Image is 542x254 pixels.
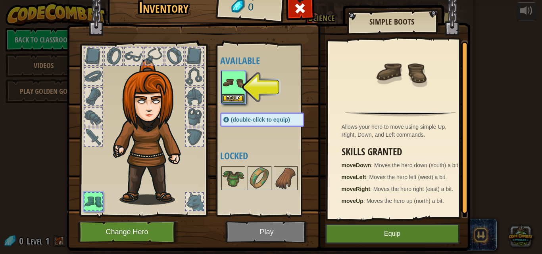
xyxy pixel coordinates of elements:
[371,162,374,168] span: :
[342,162,371,168] strong: moveDown
[222,167,244,189] img: portrait.png
[222,72,244,94] img: portrait.png
[325,224,459,244] button: Equip
[373,186,454,192] span: Moves the hero right (east) a bit.
[375,46,427,98] img: portrait.png
[345,111,456,116] img: hr.png
[342,186,370,192] strong: moveRight
[355,17,429,26] h2: Simple Boots
[342,174,366,180] strong: moveLeft
[366,174,369,180] span: :
[370,186,373,192] span: :
[342,123,464,139] div: Allows your hero to move using simple Up, Right, Down, and Left commands.
[110,59,195,205] img: hair_f2.png
[369,174,447,180] span: Moves the hero left (west) a bit.
[231,116,290,123] span: (double-click to equip)
[220,55,320,66] h4: Available
[220,151,320,161] h4: Locked
[342,147,464,157] h3: Skills Granted
[342,198,363,204] strong: moveUp
[222,94,244,103] button: Equip
[363,198,367,204] span: :
[275,167,297,189] img: portrait.png
[374,162,460,168] span: Moves the hero down (south) a bit.
[78,221,179,243] button: Change Hero
[367,198,444,204] span: Moves the hero up (north) a bit.
[248,167,271,189] img: portrait.png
